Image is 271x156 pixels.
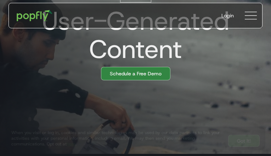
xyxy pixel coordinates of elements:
[216,6,239,25] a: Login
[228,135,260,147] a: Got It!
[221,12,234,19] div: Login
[3,7,262,63] h1: User-Generated Content
[11,130,222,147] div: When you visit or log in, cookies and similar technologies may be used by our data partners to li...
[67,141,75,147] a: here
[12,5,57,26] a: home
[101,67,170,80] a: Schedule a Free Demo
